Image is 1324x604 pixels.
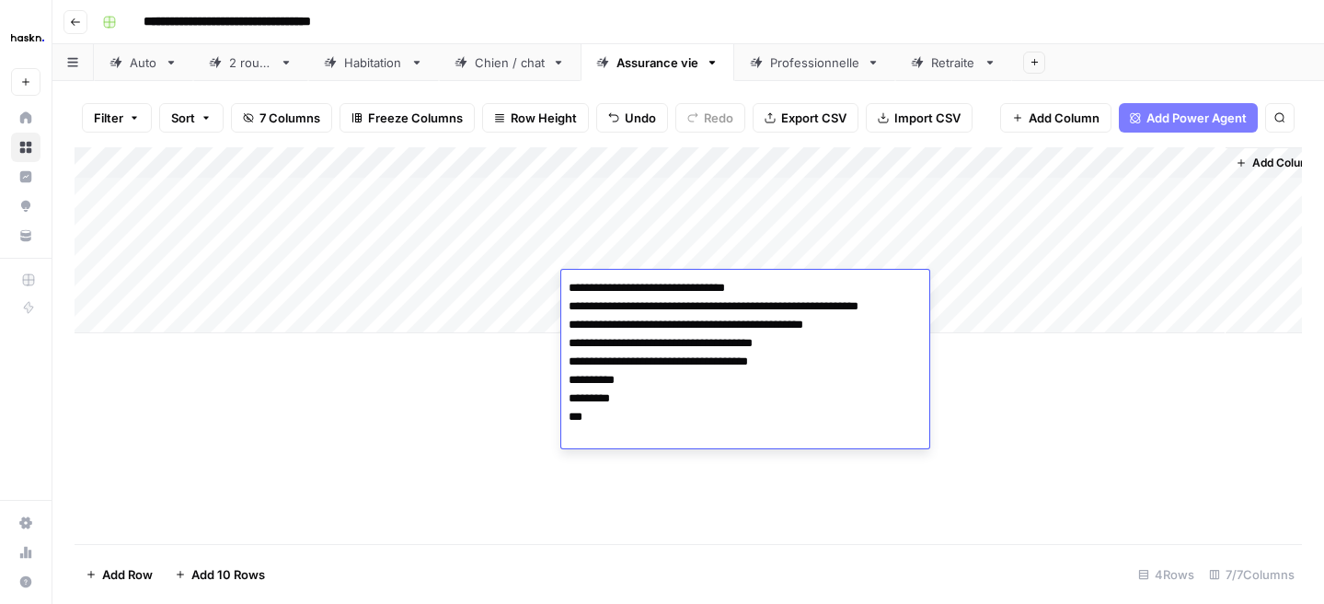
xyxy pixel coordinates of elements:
a: Settings [11,508,40,538]
button: Redo [675,103,745,133]
span: Add 10 Rows [191,565,265,584]
a: Retraite [895,44,1012,81]
div: 7/7 Columns [1202,560,1302,589]
button: 7 Columns [231,103,332,133]
a: Your Data [11,221,40,250]
span: Import CSV [894,109,961,127]
button: Freeze Columns [340,103,475,133]
div: Chien / chat [475,53,545,72]
button: Filter [82,103,152,133]
a: 2 roues [193,44,308,81]
div: Auto [130,53,157,72]
span: Redo [704,109,733,127]
button: Help + Support [11,567,40,597]
a: Auto [94,44,193,81]
a: Opportunities [11,192,40,221]
button: Workspace: Haskn [11,15,40,61]
span: Add Row [102,565,153,584]
span: Filter [94,109,123,127]
span: Freeze Columns [368,109,463,127]
div: Assurance vie [616,53,698,72]
button: Add Column [1000,103,1111,133]
a: Browse [11,133,40,162]
div: 2 roues [229,53,272,72]
div: Professionnelle [770,53,859,72]
button: Sort [159,103,224,133]
span: Add Column [1252,155,1317,171]
a: Usage [11,538,40,567]
button: Add Power Agent [1119,103,1258,133]
button: Row Height [482,103,589,133]
span: 7 Columns [259,109,320,127]
div: Retraite [931,53,976,72]
button: Add Row [75,560,164,589]
a: Home [11,103,40,133]
span: Undo [625,109,656,127]
button: Add 10 Rows [164,560,276,589]
a: Professionnelle [734,44,895,81]
div: Habitation [344,53,403,72]
span: Sort [171,109,195,127]
button: Undo [596,103,668,133]
a: Habitation [308,44,439,81]
button: Export CSV [753,103,858,133]
span: Add Column [1029,109,1099,127]
a: Insights [11,162,40,192]
span: Row Height [511,109,577,127]
img: Haskn Logo [11,21,44,54]
button: Add Column [1228,151,1324,175]
button: Import CSV [866,103,973,133]
a: Assurance vie [581,44,734,81]
div: 4 Rows [1131,560,1202,589]
span: Export CSV [781,109,846,127]
span: Add Power Agent [1146,109,1247,127]
a: Chien / chat [439,44,581,81]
